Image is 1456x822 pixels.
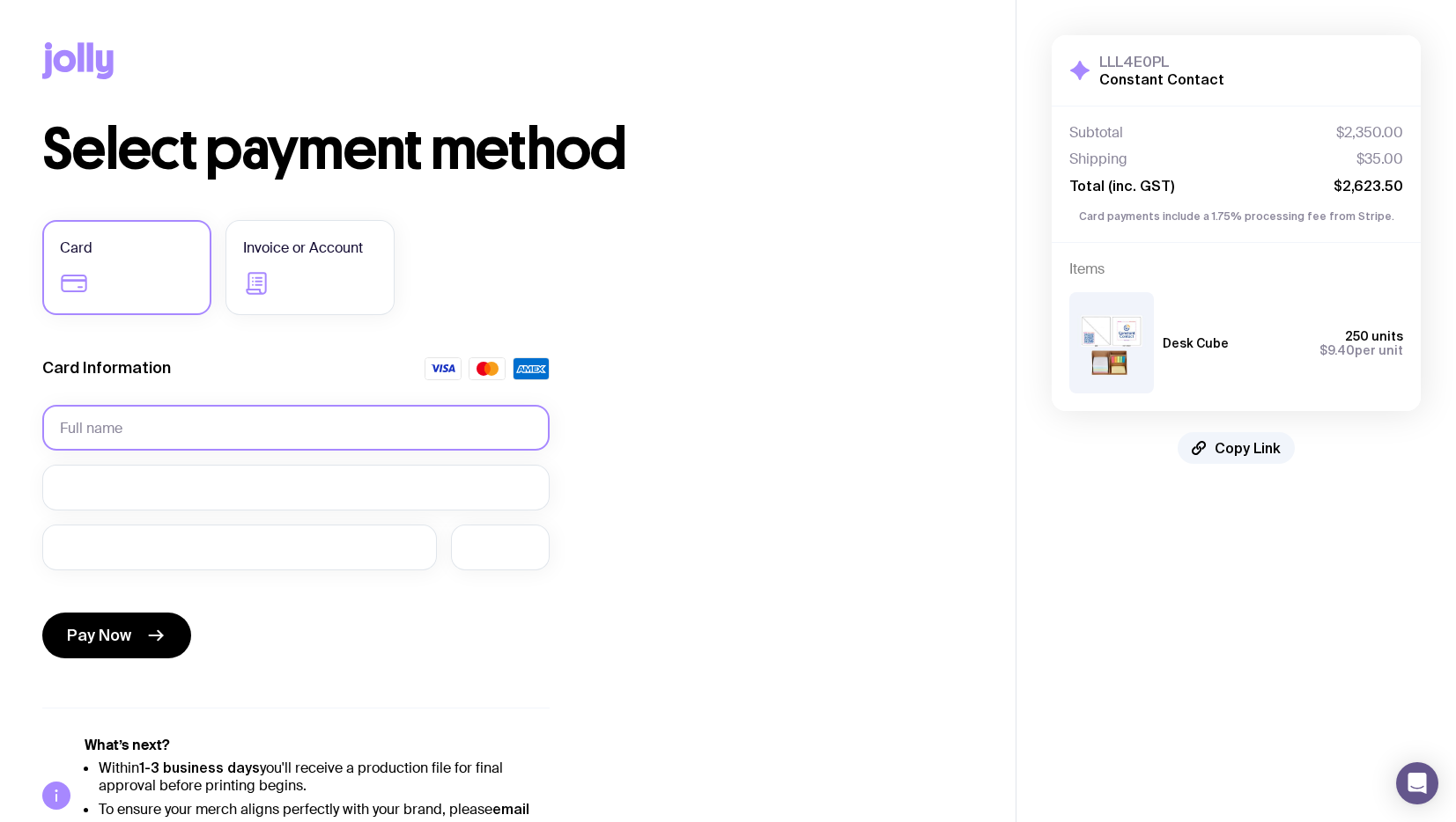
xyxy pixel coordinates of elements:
[1069,177,1174,194] span: Total (inc. GST)
[1396,762,1438,804] div: Open Intercom Messenger
[42,357,171,378] label: Card Information
[1099,70,1224,88] h2: Constant Contact
[67,625,131,646] span: Pay Now
[60,479,532,495] iframe: Secure card number input frame
[60,539,419,555] iframe: Secure expiration date input frame
[1069,209,1403,224] p: Card payments include a 1.75% processing fee from Stripe.
[1178,432,1295,464] button: Copy Link
[1334,177,1403,194] span: $2,623.50
[1345,329,1403,343] span: 250 units
[60,238,92,259] span: Card
[1069,150,1127,168] span: Shipping
[139,760,260,775] strong: 1-3 business days
[1215,439,1281,457] span: Copy Link
[1319,343,1355,357] span: $9.40
[1099,53,1224,70] h3: LLL4E0PL
[469,539,532,555] iframe: Secure CVC input frame
[1069,261,1403,278] h4: Items
[42,613,191,658] button: Pay Now
[85,737,550,754] h5: What’s next?
[1069,124,1123,142] span: Subtotal
[243,238,363,259] span: Invoice or Account
[1163,336,1229,350] h3: Desk Cube
[1336,124,1403,142] span: $2,350.00
[99,759,550,795] li: Within you'll receive a production file for final approval before printing begins.
[42,405,550,451] input: Full name
[1356,150,1403,168] span: $35.00
[1319,343,1403,357] span: per unit
[42,121,973,178] h1: Select payment method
